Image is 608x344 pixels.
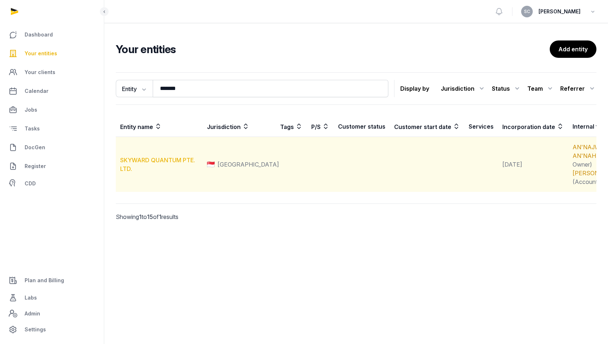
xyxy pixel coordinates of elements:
[25,124,40,133] span: Tasks
[498,137,568,192] td: [DATE]
[116,43,550,56] h2: Your entities
[6,176,98,191] a: CDD
[524,9,530,14] span: SC
[6,101,98,119] a: Jobs
[25,68,55,77] span: Your clients
[6,306,98,321] a: Admin
[276,116,307,137] th: Tags
[6,64,98,81] a: Your clients
[6,26,98,43] a: Dashboard
[560,83,596,94] div: Referrer
[25,30,53,39] span: Dashboard
[6,82,98,100] a: Calendar
[498,116,568,137] th: Incorporation date
[25,162,46,171] span: Register
[6,321,98,338] a: Settings
[390,116,464,137] th: Customer start date
[334,116,390,137] th: Customer status
[139,213,142,220] span: 1
[218,160,279,169] span: [GEOGRAPHIC_DATA]
[6,289,98,306] a: Labs
[120,156,195,172] a: SKYWARD QUANTUM PTE. LTD.
[147,213,153,220] span: 15
[527,83,554,94] div: Team
[116,80,153,97] button: Entity
[116,116,203,137] th: Entity name
[116,204,227,230] p: Showing to of results
[307,116,334,137] th: P/S
[6,45,98,62] a: Your entities
[25,293,37,302] span: Labs
[539,7,580,16] span: [PERSON_NAME]
[550,40,596,58] a: Add entity
[6,139,98,156] a: DocGen
[6,120,98,137] a: Tasks
[441,83,486,94] div: Jurisdiction
[203,116,276,137] th: Jurisdiction
[25,87,48,95] span: Calendar
[521,6,533,17] button: SC
[25,143,45,152] span: DocGen
[25,325,46,334] span: Settings
[492,83,522,94] div: Status
[6,158,98,175] a: Register
[464,116,498,137] th: Services
[25,106,37,114] span: Jobs
[159,213,161,220] span: 1
[400,83,429,94] p: Display by
[25,49,57,58] span: Your entities
[25,309,40,318] span: Admin
[25,276,64,285] span: Plan and Billing
[6,272,98,289] a: Plan and Billing
[25,179,36,188] span: CDD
